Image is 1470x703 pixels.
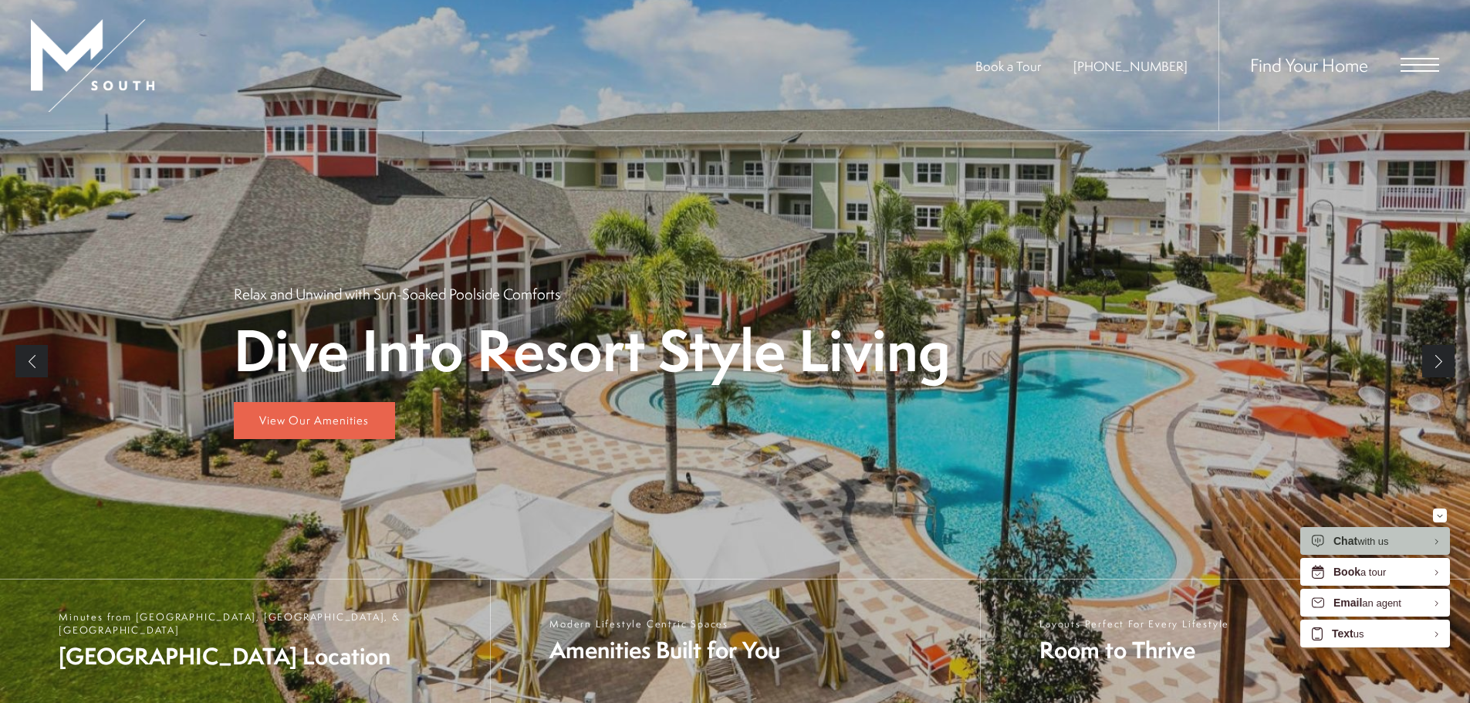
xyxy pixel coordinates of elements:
span: Amenities Built for You [549,634,780,666]
span: [PHONE_NUMBER] [1073,57,1188,75]
a: Modern Lifestyle Centric Spaces [490,580,980,703]
span: Layouts Perfect For Every Lifestyle [1039,617,1229,630]
a: Find Your Home [1250,52,1368,77]
span: Room to Thrive [1039,634,1229,666]
a: Layouts Perfect For Every Lifestyle [980,580,1470,703]
span: View Our Amenities [259,412,369,428]
span: [GEOGRAPHIC_DATA] Location [59,640,475,672]
img: MSouth [31,19,154,112]
a: View Our Amenities [234,402,395,439]
span: Modern Lifestyle Centric Spaces [549,617,780,630]
button: Open Menu [1401,58,1439,72]
a: Next [1422,345,1455,377]
p: Dive Into Resort Style Living [234,319,951,380]
p: Relax and Unwind with Sun-Soaked Poolside Comforts [234,284,560,304]
a: Call Us at 813-570-8014 [1073,57,1188,75]
a: Previous [15,345,48,377]
span: Minutes from [GEOGRAPHIC_DATA], [GEOGRAPHIC_DATA], & [GEOGRAPHIC_DATA] [59,610,475,637]
a: Book a Tour [975,57,1041,75]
